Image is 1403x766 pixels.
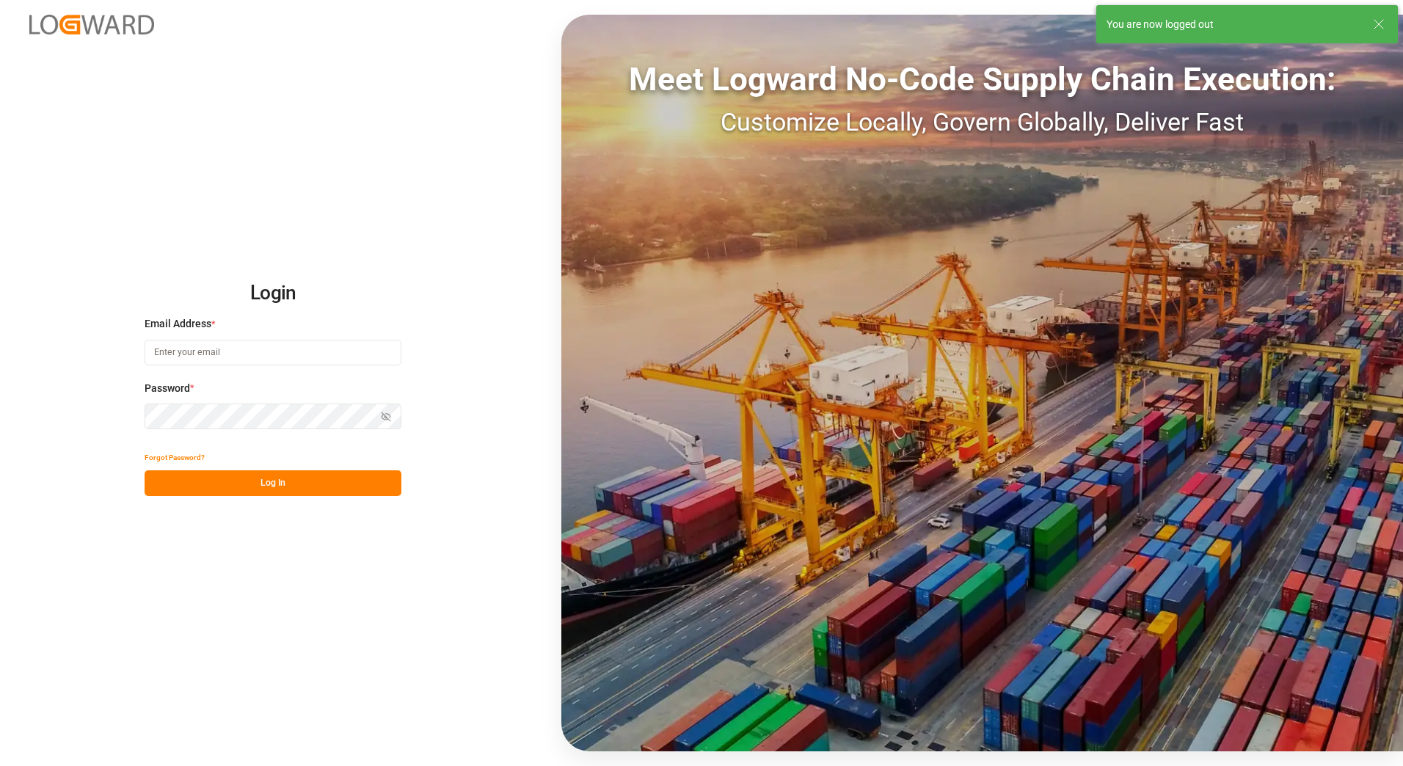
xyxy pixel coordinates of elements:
[145,445,205,470] button: Forgot Password?
[145,270,401,317] h2: Login
[561,55,1403,103] div: Meet Logward No-Code Supply Chain Execution:
[561,103,1403,141] div: Customize Locally, Govern Globally, Deliver Fast
[29,15,154,34] img: Logward_new_orange.png
[1107,17,1359,32] div: You are now logged out
[145,470,401,496] button: Log In
[145,340,401,365] input: Enter your email
[145,381,190,396] span: Password
[145,316,211,332] span: Email Address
